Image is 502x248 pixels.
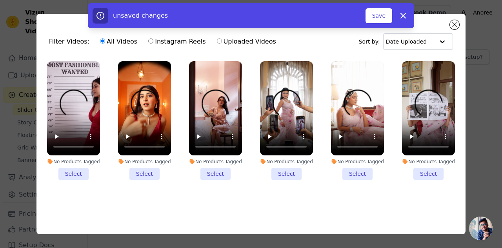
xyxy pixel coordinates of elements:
[366,8,392,23] button: Save
[148,36,206,47] label: Instagram Reels
[216,36,276,47] label: Uploaded Videos
[189,159,242,165] div: No Products Tagged
[118,159,171,165] div: No Products Tagged
[100,36,138,47] label: All Videos
[469,217,493,240] div: Open chat
[359,33,453,50] div: Sort by:
[331,159,384,165] div: No Products Tagged
[260,159,313,165] div: No Products Tagged
[113,12,168,19] span: unsaved changes
[402,159,455,165] div: No Products Tagged
[49,33,280,51] div: Filter Videos:
[47,159,100,165] div: No Products Tagged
